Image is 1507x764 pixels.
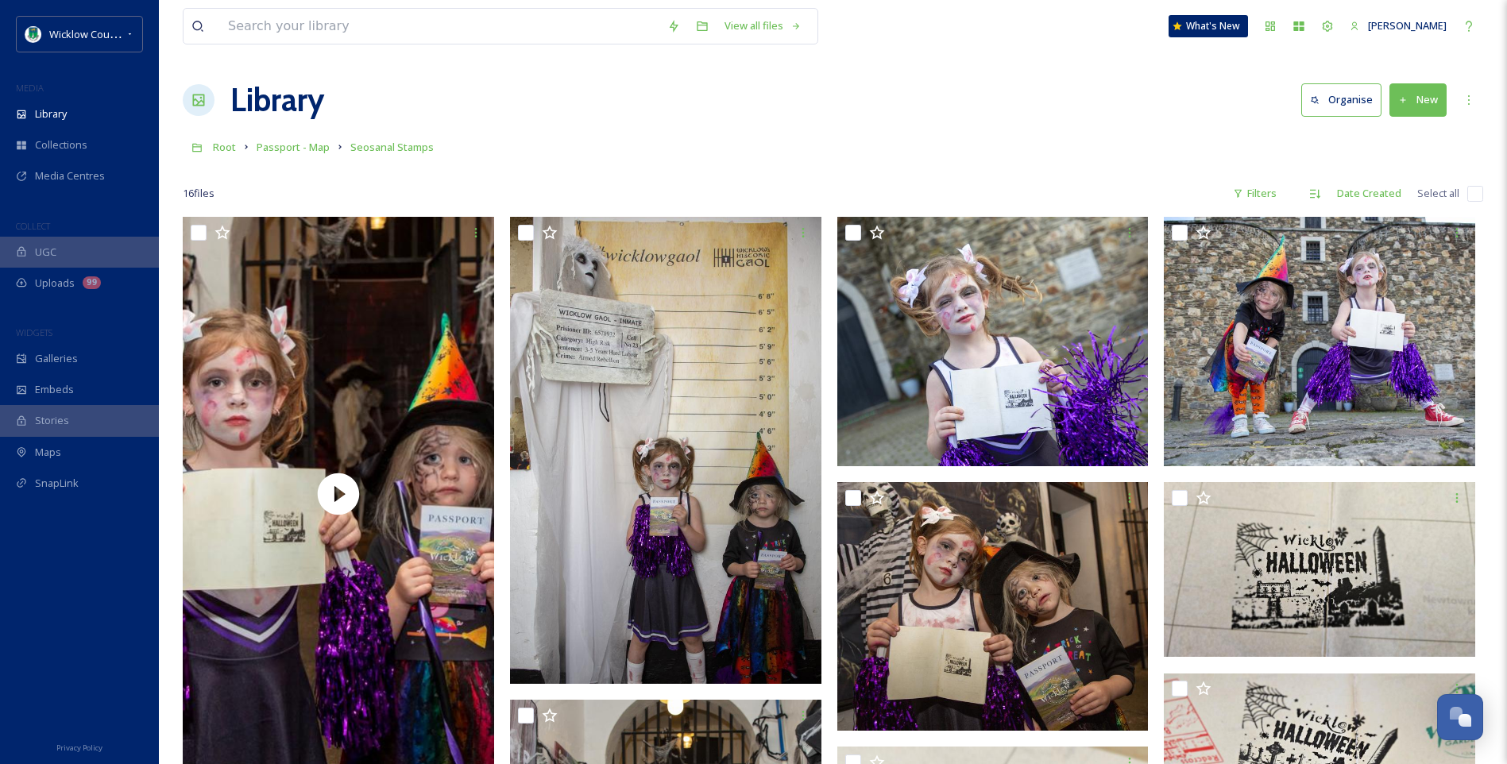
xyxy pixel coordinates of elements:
span: 16 file s [183,186,214,201]
span: Wicklow County Council [49,26,161,41]
span: Maps [35,445,61,460]
span: WIDGETS [16,326,52,338]
a: [PERSON_NAME] [1342,10,1455,41]
span: SnapLink [35,476,79,491]
span: Select all [1417,186,1459,201]
a: Privacy Policy [56,737,102,756]
a: View all files [717,10,810,41]
span: Seosanal Stamps [350,140,434,154]
img: 20240919_170330.jpg [1164,482,1475,658]
span: Media Centres [35,168,105,183]
span: Library [35,106,67,122]
img: Ali & Maisie Halloween (2).jpg [510,217,821,684]
a: Root [213,137,236,156]
span: Uploads [35,276,75,291]
span: UGC [35,245,56,260]
span: COLLECT [16,220,50,232]
span: Galleries [35,351,78,366]
img: Ali & Maisie Halloween.jpg [837,482,1149,731]
span: Embeds [35,382,74,397]
span: Collections [35,137,87,152]
input: Search your library [220,9,659,44]
a: Passport - Map [257,137,330,156]
span: Stories [35,413,69,428]
span: Privacy Policy [56,743,102,753]
button: Organise [1301,83,1381,116]
a: Library [230,76,324,124]
div: Filters [1225,178,1285,209]
span: Root [213,140,236,154]
a: Organise [1301,83,1389,116]
span: [PERSON_NAME] [1368,18,1447,33]
img: Ali & Maisie Halloween (1).jpg [837,217,1149,466]
div: Date Created [1329,178,1409,209]
img: Ali & Maisie Halloween (5).jpg [1164,217,1475,466]
a: What's New [1169,15,1248,37]
span: MEDIA [16,82,44,94]
button: Open Chat [1437,694,1483,740]
div: 99 [83,276,101,289]
button: New [1389,83,1447,116]
a: Seosanal Stamps [350,137,434,156]
span: Passport - Map [257,140,330,154]
img: download%20(9).png [25,26,41,42]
